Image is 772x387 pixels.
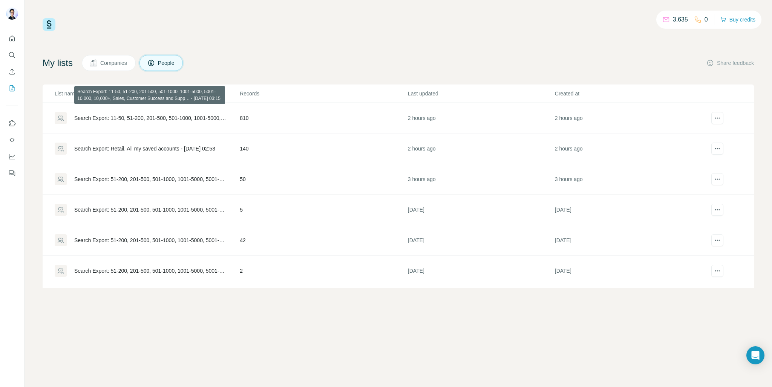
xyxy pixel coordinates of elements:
[74,206,227,213] div: Search Export: 51-200, 201-500, 501-1000, 1001-5000, 5001-10,000, 10,000+, National Training And ...
[100,59,128,67] span: Companies
[239,286,407,317] td: 12
[407,256,554,286] td: [DATE]
[239,256,407,286] td: 2
[554,134,702,164] td: 2 hours ago
[705,15,708,24] p: 0
[711,265,723,277] button: actions
[239,225,407,256] td: 42
[239,195,407,225] td: 5
[408,90,554,97] p: Last updated
[239,134,407,164] td: 140
[6,32,18,45] button: Quick start
[74,236,227,244] div: Search Export: 51-200, 201-500, 501-1000, 1001-5000, 5001-10,000, 10,000+, National Training And ...
[706,59,754,67] button: Share feedback
[55,90,239,97] p: List name
[407,164,554,195] td: 3 hours ago
[720,14,755,25] button: Buy credits
[74,114,227,122] div: Search Export: 11-50, 51-200, 201-500, 501-1000, 1001-5000, 5001-10,000, 10,000+, Sales, Customer...
[407,195,554,225] td: [DATE]
[74,267,227,275] div: Search Export: 51-200, 201-500, 501-1000, 1001-5000, 5001-10,000, 10,000+, National Training And ...
[239,164,407,195] td: 50
[6,117,18,130] button: Use Surfe on LinkedIn
[6,166,18,180] button: Feedback
[746,346,764,364] div: Open Intercom Messenger
[6,150,18,163] button: Dashboard
[6,81,18,95] button: My lists
[239,103,407,134] td: 810
[74,175,227,183] div: Search Export: 51-200, 201-500, 501-1000, 1001-5000, 5001-10,000, 10,000+, [GEOGRAPHIC_DATA], [GE...
[711,112,723,124] button: actions
[407,134,554,164] td: 2 hours ago
[711,173,723,185] button: actions
[407,103,554,134] td: 2 hours ago
[6,48,18,62] button: Search
[554,286,702,317] td: [DATE]
[554,164,702,195] td: 3 hours ago
[407,225,554,256] td: [DATE]
[554,225,702,256] td: [DATE]
[6,65,18,78] button: Enrich CSV
[673,15,688,24] p: 3,635
[554,256,702,286] td: [DATE]
[74,145,215,152] div: Search Export: Retail, All my saved accounts - [DATE] 02:53
[407,286,554,317] td: [DATE]
[711,234,723,246] button: actions
[554,195,702,225] td: [DATE]
[555,90,701,97] p: Created at
[6,8,18,20] img: Avatar
[711,143,723,155] button: actions
[554,103,702,134] td: 2 hours ago
[6,133,18,147] button: Use Surfe API
[240,90,407,97] p: Records
[43,57,73,69] h4: My lists
[711,204,723,216] button: actions
[43,18,55,31] img: Surfe Logo
[158,59,175,67] span: People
